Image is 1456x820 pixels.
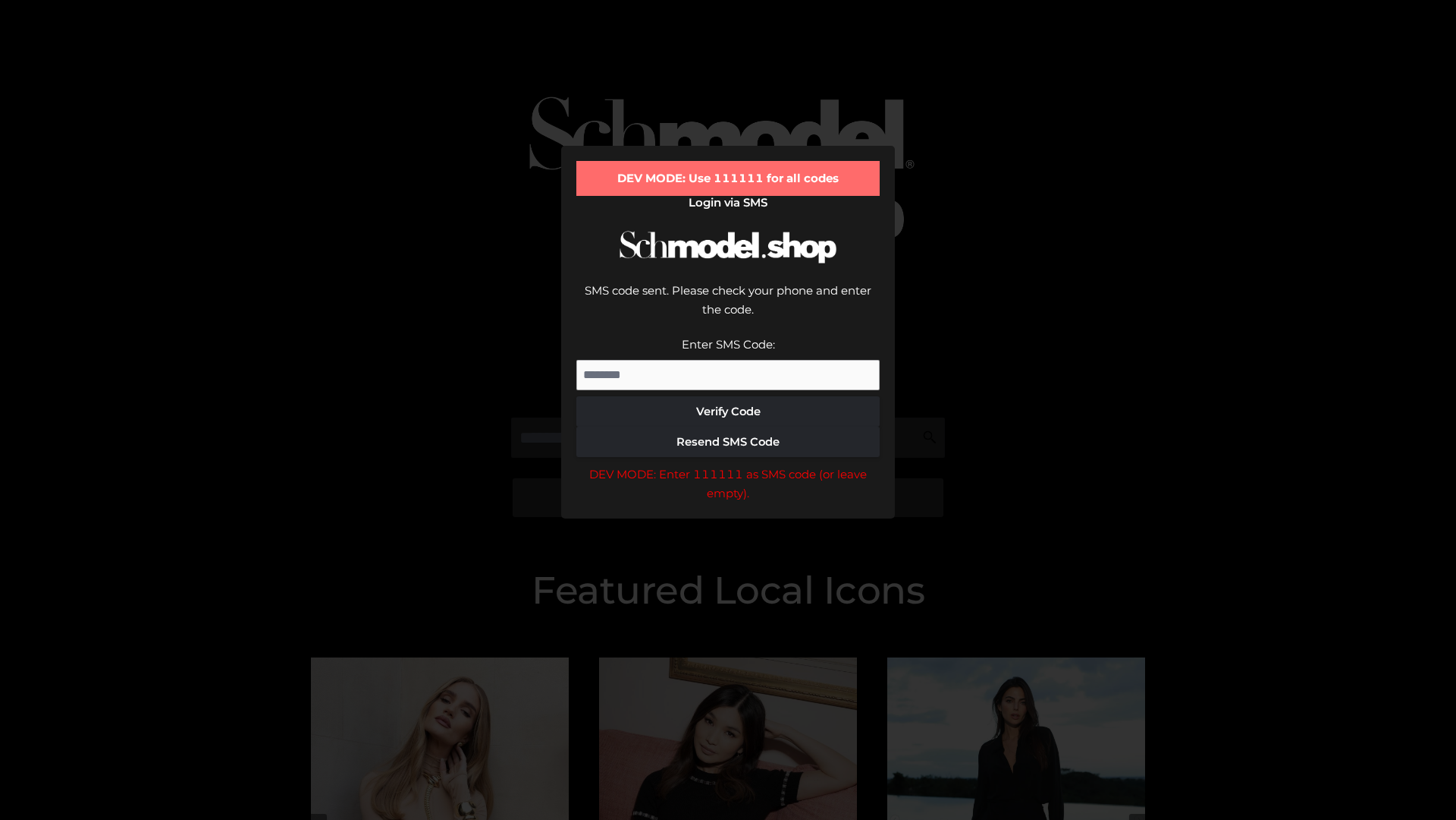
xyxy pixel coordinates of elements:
[682,337,775,352] label: Enter SMS Code:
[576,427,880,457] button: Resend SMS Code
[614,217,842,277] img: Schmodel Logo
[576,465,880,503] div: DEV MODE: Enter 111111 as SMS code (or leave empty).
[576,161,880,196] div: DEV MODE: Use 111111 for all codes
[576,196,880,210] h2: Login via SMS
[576,281,880,335] div: SMS code sent. Please check your phone and enter the code.
[576,396,880,427] button: Verify Code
